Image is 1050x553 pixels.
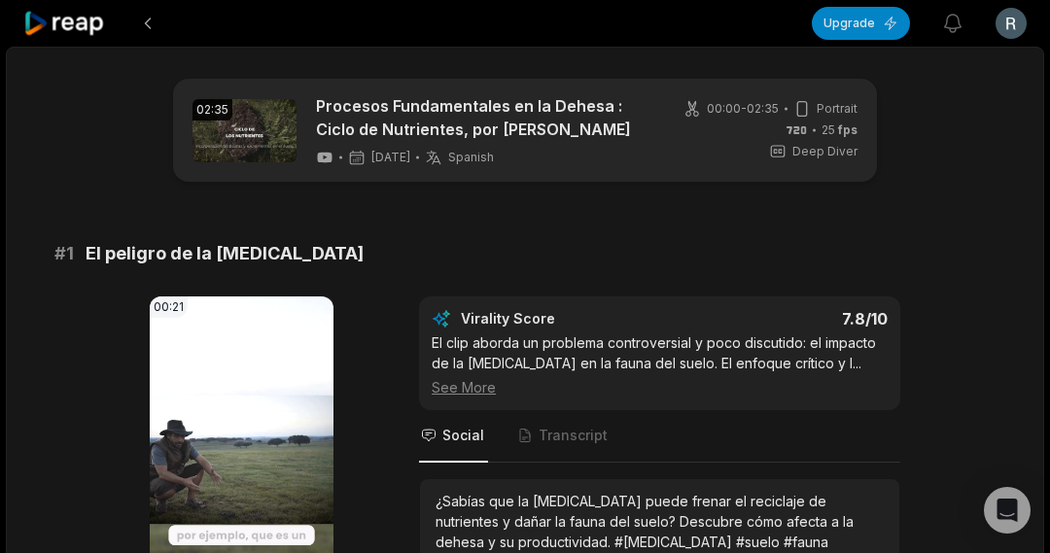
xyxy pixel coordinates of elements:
span: Deep Diver [792,143,857,160]
span: 25 [822,121,857,139]
a: Procesos Fundamentales en la Dehesa : Ciclo de Nutrientes, por [PERSON_NAME] [316,94,651,141]
div: See More [432,377,888,397]
div: Open Intercom Messenger [984,487,1031,534]
span: fps [838,122,857,137]
span: El peligro de la [MEDICAL_DATA] [86,240,364,267]
span: Transcript [539,426,608,445]
div: 7.8 /10 [680,309,889,328]
span: [DATE] [371,150,410,165]
nav: Tabs [419,410,900,463]
span: Social [442,426,484,445]
span: Spanish [448,150,494,165]
div: Virality Score [461,309,670,328]
span: # 1 [54,240,74,267]
span: Portrait [817,100,857,118]
button: Upgrade [812,7,910,40]
div: El clip aborda un problema controversial y poco discutido: el impacto de la [MEDICAL_DATA] en la ... [432,332,888,397]
span: 00:00 - 02:35 [707,100,779,118]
